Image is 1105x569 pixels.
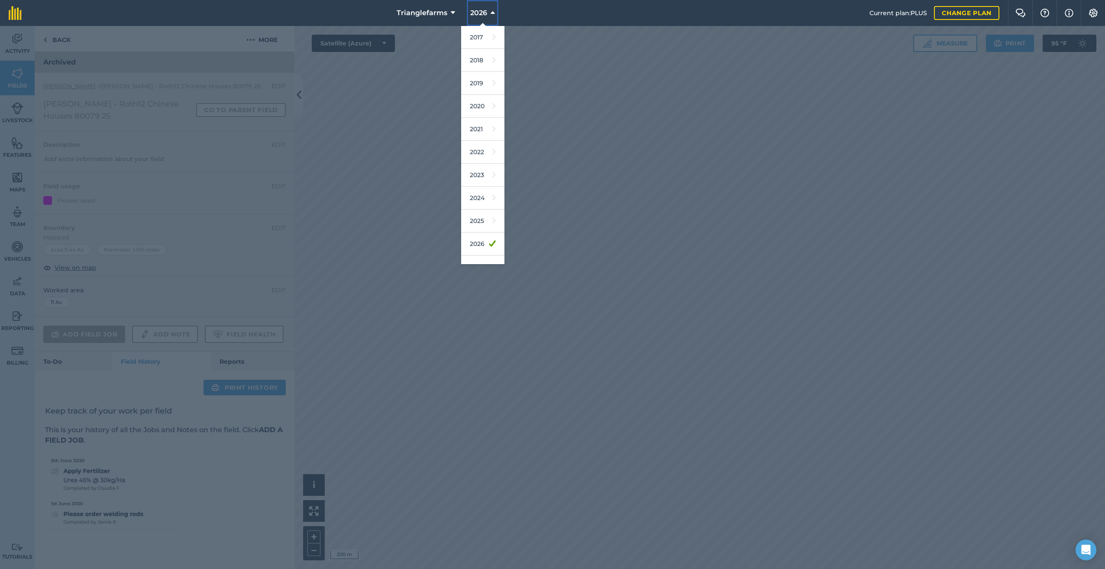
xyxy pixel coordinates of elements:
span: 2026 [470,8,487,18]
img: A question mark icon [1040,9,1050,17]
a: 2017 [461,26,504,49]
a: 2024 [461,187,504,210]
a: 2019 [461,72,504,95]
img: Two speech bubbles overlapping with the left bubble in the forefront [1015,9,1026,17]
a: 2025 [461,210,504,233]
a: 2023 [461,164,504,187]
a: 2026 [461,233,504,255]
a: 2027 [461,255,504,278]
a: 2022 [461,141,504,164]
div: Open Intercom Messenger [1076,540,1096,560]
img: svg+xml;base64,PHN2ZyB4bWxucz0iaHR0cDovL3d3dy53My5vcmcvMjAwMC9zdmciIHdpZHRoPSIxNyIgaGVpZ2h0PSIxNy... [1065,8,1073,18]
span: Current plan : PLUS [869,8,927,18]
a: 2018 [461,49,504,72]
a: Change plan [934,6,999,20]
a: 2021 [461,118,504,141]
img: fieldmargin Logo [9,6,22,20]
span: Trianglefarms [397,8,447,18]
img: A cog icon [1088,9,1099,17]
a: 2020 [461,95,504,118]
